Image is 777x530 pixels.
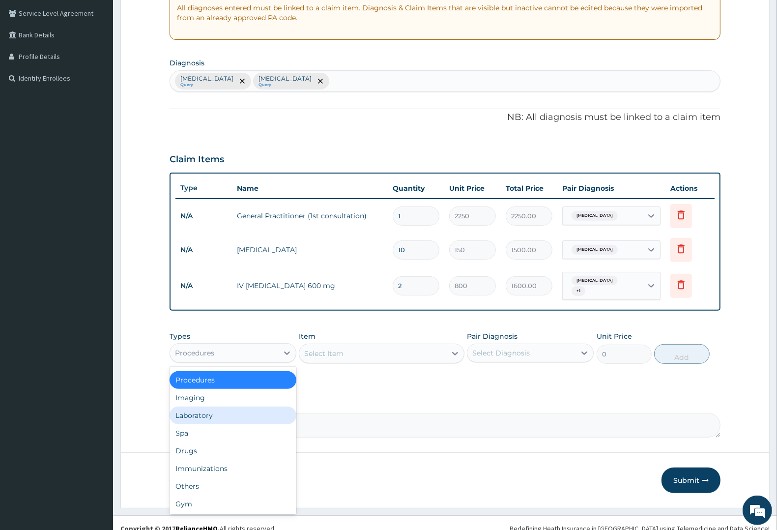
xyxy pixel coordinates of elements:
[572,211,618,221] span: [MEDICAL_DATA]
[472,348,530,358] div: Select Diagnosis
[316,77,325,86] span: remove selection option
[175,348,214,358] div: Procedures
[557,178,665,198] th: Pair Diagnosis
[170,58,204,68] label: Diagnosis
[180,75,233,83] p: [MEDICAL_DATA]
[175,277,232,295] td: N/A
[170,442,296,460] div: Drugs
[572,245,618,255] span: [MEDICAL_DATA]
[161,5,185,29] div: Minimize live chat window
[51,55,165,68] div: Chat with us now
[175,207,232,225] td: N/A
[175,241,232,259] td: N/A
[170,389,296,407] div: Imaging
[444,178,501,198] th: Unit Price
[299,331,316,341] label: Item
[57,124,136,223] span: We're online!
[170,407,296,424] div: Laboratory
[170,399,720,408] label: Comment
[175,179,232,197] th: Type
[597,331,632,341] label: Unit Price
[170,371,296,389] div: Procedures
[572,286,585,296] span: + 1
[232,206,388,226] td: General Practitioner (1st consultation)
[654,344,709,364] button: Add
[232,178,388,198] th: Name
[170,111,720,124] p: NB: All diagnosis must be linked to a claim item
[170,477,296,495] div: Others
[572,276,618,286] span: [MEDICAL_DATA]
[232,276,388,295] td: IV [MEDICAL_DATA] 600 mg
[170,332,190,341] label: Types
[259,75,312,83] p: [MEDICAL_DATA]
[177,3,713,23] p: All diagnoses entered must be linked to a claim item. Diagnosis & Claim Items that are visible bu...
[662,468,720,493] button: Submit
[170,154,224,165] h3: Claim Items
[388,178,444,198] th: Quantity
[180,83,233,88] small: Query
[304,349,344,358] div: Select Item
[501,178,557,198] th: Total Price
[665,178,715,198] th: Actions
[232,240,388,260] td: [MEDICAL_DATA]
[259,83,312,88] small: Query
[5,268,187,303] textarea: Type your message and hit 'Enter'
[170,424,296,442] div: Spa
[170,460,296,477] div: Immunizations
[467,331,518,341] label: Pair Diagnosis
[18,49,40,74] img: d_794563401_company_1708531726252_794563401
[238,77,247,86] span: remove selection option
[170,495,296,513] div: Gym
